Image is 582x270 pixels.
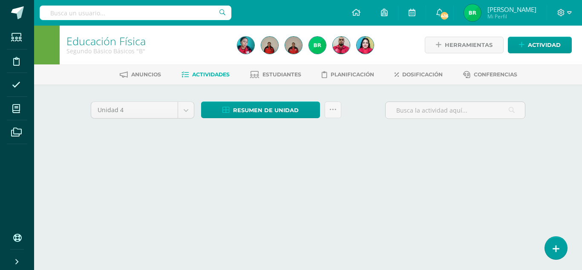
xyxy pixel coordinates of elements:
[331,71,374,78] span: Planificación
[233,102,299,118] span: Resumen de unidad
[528,37,561,53] span: Actividad
[487,13,536,20] span: Mi Perfil
[91,102,194,118] a: Unidad 4
[357,37,374,54] img: 563d7a5fa8b8e3510f1cd748778fc1f7.png
[463,68,517,81] a: Conferencias
[395,68,443,81] a: Dosificación
[386,102,525,119] input: Busca la actividad aquí...
[440,11,449,20] span: 416
[464,4,481,21] img: 29842a6867f63606f14421d9f7b3831a.png
[487,5,536,14] span: [PERSON_NAME]
[250,68,301,81] a: Estudiantes
[131,71,161,78] span: Anuncios
[237,37,254,54] img: d4b6480c6e491d968e86ff8267101fb7.png
[40,6,231,20] input: Busca un usuario...
[445,37,493,53] span: Herramientas
[98,102,171,118] span: Unidad 4
[66,35,227,47] h1: Educación Física
[425,37,504,53] a: Herramientas
[402,71,443,78] span: Dosificación
[322,68,374,81] a: Planificación
[66,34,146,48] a: Educación Física
[182,68,230,81] a: Actividades
[66,47,227,55] div: Segundo Básico Básicos 'B'
[261,37,278,54] img: 835688fa391e2eac15f12d6b76b03427.png
[192,71,230,78] span: Actividades
[333,37,350,54] img: 699f996382d957f3ff098085f0ddc897.png
[262,71,301,78] span: Estudiantes
[309,37,326,54] img: 29842a6867f63606f14421d9f7b3831a.png
[201,102,320,118] a: Resumen de unidad
[474,71,517,78] span: Conferencias
[120,68,161,81] a: Anuncios
[285,37,302,54] img: 3173811e495424c50f36d6c1a1dea0c1.png
[508,37,572,53] a: Actividad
